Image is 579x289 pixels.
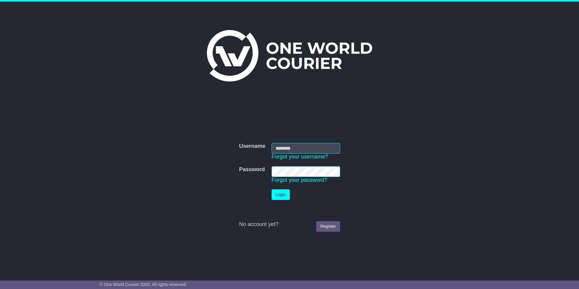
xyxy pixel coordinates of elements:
div: No account yet? [239,221,340,228]
label: Username [239,143,265,150]
span: © One World Courier 2025. All rights reserved. [100,282,187,287]
a: Forgot your password? [272,177,327,183]
img: One World [207,30,372,81]
a: Register [316,221,340,232]
button: Login [272,189,290,200]
label: Password [239,166,265,173]
a: Forgot your username? [272,154,328,160]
